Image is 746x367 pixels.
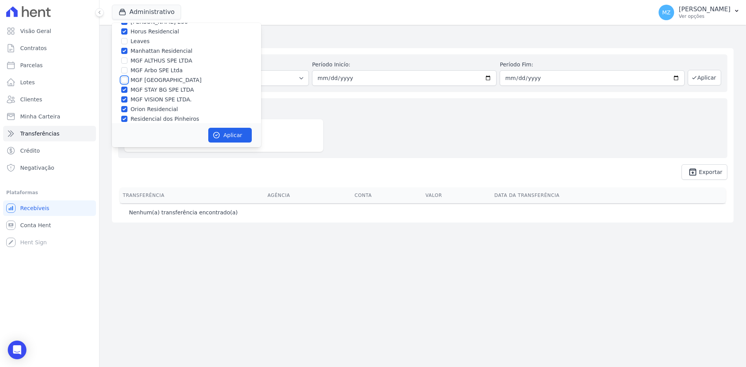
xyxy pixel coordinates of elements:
[3,92,96,107] a: Clientes
[264,188,351,203] th: Agência
[131,115,199,123] label: Residencial dos Pinheiros
[491,188,707,203] th: Data da Transferência
[120,188,264,203] th: Transferência
[112,5,181,19] button: Administrativo
[20,78,35,86] span: Lotes
[3,57,96,73] a: Parcelas
[662,10,671,15] span: MZ
[688,167,697,177] i: unarchive
[422,188,491,203] th: Valor
[20,61,43,69] span: Parcelas
[500,61,684,69] label: Período Fim:
[3,109,96,124] a: Minha Carteira
[679,13,730,19] p: Ver opções
[131,86,194,94] label: MGF STAY BG SPE LTDA
[20,204,49,212] span: Recebíveis
[20,130,59,137] span: Transferências
[131,37,150,45] label: Leaves
[131,57,192,65] label: MGF ALTHUS SPE LTDA
[312,61,497,69] label: Período Inicío:
[3,75,96,90] a: Lotes
[3,40,96,56] a: Contratos
[652,2,746,23] button: MZ [PERSON_NAME] Ver opções
[3,217,96,233] a: Conta Hent
[3,160,96,176] a: Negativação
[3,23,96,39] a: Visão Geral
[20,221,51,229] span: Conta Hent
[131,28,179,36] label: Horus Residencial
[20,44,47,52] span: Contratos
[131,66,183,75] label: MGF Arbo SPE Ltda
[679,5,730,13] p: [PERSON_NAME]
[8,341,26,359] div: Open Intercom Messenger
[682,164,727,180] a: unarchive Exportar
[20,113,60,120] span: Minha Carteira
[3,126,96,141] a: Transferências
[351,188,422,203] th: Conta
[699,170,722,174] span: Exportar
[131,96,192,104] label: MGF VISION SPE LTDA.
[131,105,178,113] label: Orion Residencial
[131,47,192,55] label: Manhattan Residencial
[131,76,202,84] label: MGF [GEOGRAPHIC_DATA]
[129,209,238,216] p: Nenhum(a) transferência encontrado(a)
[208,128,252,143] button: Aplicar
[20,96,42,103] span: Clientes
[688,70,721,85] button: Aplicar
[112,31,734,45] h2: Transferências
[3,200,96,216] a: Recebíveis
[20,164,54,172] span: Negativação
[6,188,93,197] div: Plataformas
[20,27,51,35] span: Visão Geral
[20,147,40,155] span: Crédito
[3,143,96,158] a: Crédito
